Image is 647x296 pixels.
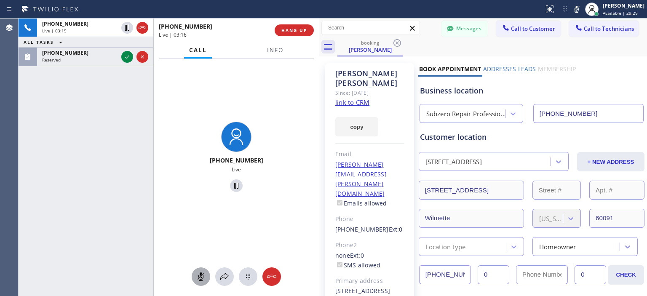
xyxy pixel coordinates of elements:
input: City [419,209,524,228]
input: Street # [532,181,581,200]
label: Book Appointment [419,65,481,73]
input: Ext. [478,265,509,284]
button: Mute [571,3,583,15]
button: Messages [441,21,488,37]
input: Apt. # [589,181,644,200]
span: Live | 03:16 [159,31,187,38]
div: Subzero Repair Professionals [426,109,506,119]
div: Phone [335,214,404,224]
button: Hold Customer [230,179,243,192]
button: CHECK [608,265,644,285]
div: Location type [425,242,466,251]
button: Info [262,42,289,59]
button: Call to Technicians [569,21,639,37]
button: Call to Customer [496,21,561,37]
span: Live [232,166,241,173]
span: [PHONE_NUMBER] [42,49,88,56]
button: Hang up [262,267,281,286]
button: ALL TASKS [19,37,71,47]
span: [PHONE_NUMBER] [159,22,212,30]
div: Since: [DATE] [335,88,404,98]
div: Primary address [335,276,404,286]
input: Ext. 2 [575,265,606,284]
input: Emails allowed [337,200,342,205]
label: SMS allowed [335,261,380,269]
label: Emails allowed [335,199,387,207]
span: Available | 29:29 [603,10,638,16]
div: none [335,251,404,270]
span: HANG UP [281,27,307,33]
input: ZIP [589,209,644,228]
span: Ext: 0 [350,251,364,259]
input: Address [419,181,524,200]
input: SMS allowed [337,262,342,267]
button: Mute [192,267,210,286]
span: Call to Technicians [584,25,634,32]
button: Reject [136,51,148,63]
button: + NEW ADDRESS [577,152,644,171]
div: [PERSON_NAME] [338,46,402,53]
span: ALL TASKS [24,39,54,45]
span: [PHONE_NUMBER] [42,20,88,27]
span: Live | 03:15 [42,28,67,34]
button: copy [335,117,378,136]
div: [STREET_ADDRESS] [425,157,482,167]
div: Business location [420,85,643,96]
a: [PERSON_NAME][EMAIL_ADDRESS][PERSON_NAME][DOMAIN_NAME] [335,160,387,197]
div: Phone2 [335,240,404,250]
a: link to CRM [335,98,369,107]
label: Membership [538,65,576,73]
button: Open directory [215,267,234,286]
div: Homeowner [539,242,576,251]
button: Call [184,42,212,59]
label: Leads [518,65,536,73]
button: Open dialpad [239,267,257,286]
input: Phone Number 2 [516,265,568,284]
label: Addresses [483,65,516,73]
span: Call [189,46,207,54]
div: booking [338,40,402,46]
div: Email [335,149,404,159]
a: [PHONE_NUMBER] [335,225,389,233]
div: [PERSON_NAME] [603,2,644,9]
input: Phone Number [533,104,644,123]
div: [PERSON_NAME] [PERSON_NAME] [335,69,404,88]
div: Customer location [420,131,643,143]
input: Phone Number [419,265,471,284]
button: Hang up [136,22,148,34]
button: HANG UP [275,24,314,36]
span: Ext: 0 [389,225,403,233]
button: Hold Customer [121,22,133,34]
input: Search [322,21,420,35]
div: Sean Harper [338,37,402,56]
span: Info [267,46,283,54]
span: Reserved [42,57,61,63]
span: Call to Customer [511,25,555,32]
span: [PHONE_NUMBER] [210,156,263,164]
button: Accept [121,51,133,63]
div: [STREET_ADDRESS] [335,286,404,296]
